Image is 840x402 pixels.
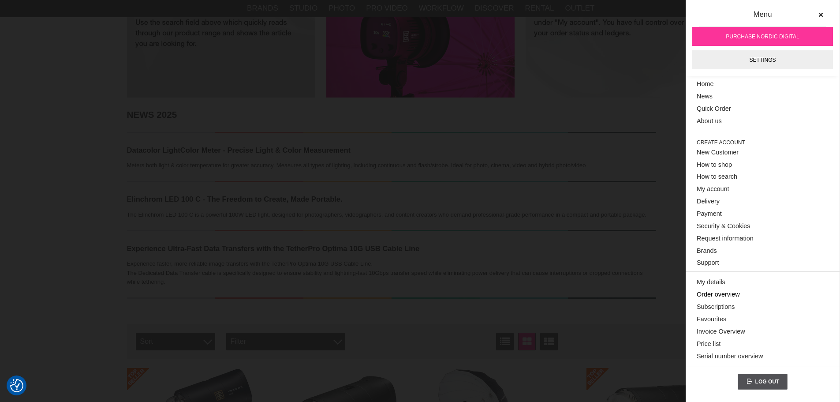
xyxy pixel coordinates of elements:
img: NEWS! [127,297,656,299]
a: Studio [289,3,317,14]
a: Extended list [540,333,558,350]
p: Experience faster, more reliable image transfers with the TetherPro Optima 10G USB Cable Line. Th... [127,259,656,287]
img: NEWS! [127,230,656,231]
img: NEWS! [127,132,656,133]
a: Log out [738,374,788,390]
img: Revisit consent button [10,379,23,392]
a: Favourites [697,313,829,326]
a: Request information [697,233,829,245]
a: Brands [247,3,278,14]
a: How to shop [697,158,829,171]
a: Pro Video [366,3,407,14]
span: Create account [697,139,829,147]
a: List [496,333,514,350]
a: Quick Order [697,103,829,115]
span: Sort [136,333,215,350]
button: Consent Preferences [10,378,23,394]
span: Log out [755,379,780,385]
span: Purchase Nordic Digital [726,33,799,41]
a: Security & Cookies [697,220,829,233]
a: Price list [697,338,829,350]
p: The Elinchrom LED 100 C is a powerful 100W LED light, designed for photographers, videographers, ... [127,210,656,220]
a: Payment [697,208,829,220]
a: Subscriptions [697,301,829,313]
a: Order overview [697,289,829,301]
a: My details [697,276,829,289]
a: Support [697,257,829,269]
strong: Experience Ultra-Fast Data Transfers with the TetherPro Optima 10G USB Cable Line [127,244,420,253]
a: Discover [475,3,514,14]
a: Home [697,78,829,90]
p: Meters both light & color temperature for greater accuracy. Measures all types of lighting, inclu... [127,161,656,170]
a: Photo [329,3,355,14]
a: Invoice Overview [697,326,829,338]
strong: Datacolor LightColor Meter - Precise Light & Color Measurement [127,146,351,154]
div: Filter [226,333,345,350]
a: My account [697,183,829,195]
a: How to search [697,171,829,183]
a: Rental [525,3,554,14]
a: About us [697,115,829,128]
a: New Customer [697,147,829,159]
div: Menu [699,9,826,27]
a: Serial number overview [697,350,829,362]
a: Delivery [697,195,829,208]
a: Brands [697,245,829,257]
a: News [697,90,829,103]
a: Settings [692,50,833,69]
img: NEWS! [127,181,656,182]
a: Window [518,333,536,350]
a: Outlet [565,3,594,14]
strong: Elinchrom LED 100 C - The Freedom to Create, Made Portable. [127,195,343,203]
h2: NEWS 2025 [127,109,656,121]
a: Workflow [419,3,464,14]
